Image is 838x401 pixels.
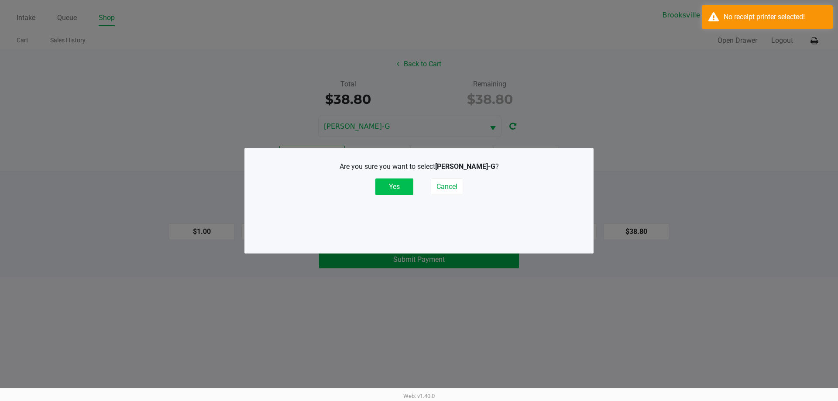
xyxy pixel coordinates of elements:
div: No receipt printer selected! [724,12,826,22]
span: Web: v1.40.0 [403,393,435,399]
p: Are you sure you want to select ? [269,161,569,172]
button: Yes [375,178,413,195]
b: [PERSON_NAME]-G [435,162,495,171]
button: Cancel [431,178,463,195]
